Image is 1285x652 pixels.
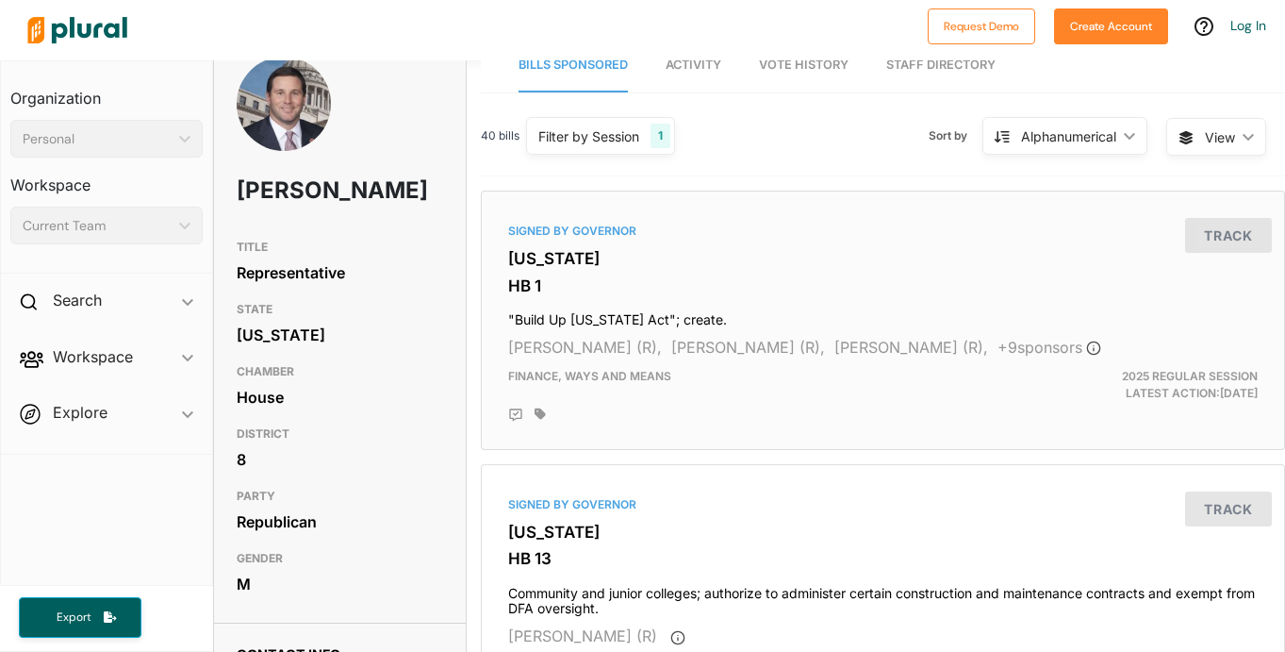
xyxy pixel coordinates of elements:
[237,57,331,182] img: Headshot of Trey Lamar
[1185,492,1272,527] button: Track
[508,223,1258,240] div: Signed by Governor
[43,610,104,626] span: Export
[651,124,670,148] div: 1
[237,547,443,570] h3: GENDER
[237,383,443,411] div: House
[759,58,848,72] span: Vote History
[834,338,988,357] span: [PERSON_NAME] (R),
[237,485,443,508] h3: PARTY
[508,627,657,645] span: [PERSON_NAME] (R)
[237,259,443,287] div: Representative
[23,129,172,149] div: Personal
[10,71,203,112] h3: Organization
[237,423,443,445] h3: DISTRICT
[508,523,1258,542] h3: [US_STATE]
[519,39,628,92] a: Bills Sponsored
[929,127,982,144] span: Sort by
[237,360,443,383] h3: CHAMBER
[666,39,721,92] a: Activity
[666,58,721,72] span: Activity
[237,508,443,536] div: Republican
[237,321,443,349] div: [US_STATE]
[237,445,443,474] div: 8
[508,549,1258,568] h3: HB 13
[519,58,628,72] span: Bills Sponsored
[53,290,102,310] h2: Search
[237,162,361,219] h1: [PERSON_NAME]
[481,127,519,144] span: 40 bills
[19,597,141,638] button: Export
[508,369,671,383] span: Finance, Ways and Means
[1185,218,1272,253] button: Track
[10,158,203,199] h3: Workspace
[535,408,546,421] div: Add tags
[1013,368,1272,402] div: Latest Action: [DATE]
[1230,17,1266,34] a: Log In
[508,303,1258,328] h4: "Build Up [US_STATE] Act"; create.
[508,577,1258,618] h4: Community and junior colleges; authorize to administer certain construction and maintenance contr...
[538,126,639,146] div: Filter by Session
[928,15,1035,35] a: Request Demo
[997,338,1101,357] span: + 9 sponsor s
[508,276,1258,295] h3: HB 1
[237,236,443,259] h3: TITLE
[1054,8,1168,44] button: Create Account
[886,39,996,92] a: Staff Directory
[508,496,1258,513] div: Signed by Governor
[671,338,825,357] span: [PERSON_NAME] (R),
[1054,15,1168,35] a: Create Account
[1205,127,1235,147] span: View
[928,8,1035,44] button: Request Demo
[759,39,848,92] a: Vote History
[508,249,1258,268] h3: [US_STATE]
[508,338,662,357] span: [PERSON_NAME] (R),
[508,408,523,423] div: Add Position Statement
[23,216,172,236] div: Current Team
[237,298,443,321] h3: STATE
[1122,369,1258,383] span: 2025 Regular Session
[237,570,443,598] div: M
[1021,126,1116,146] div: Alphanumerical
